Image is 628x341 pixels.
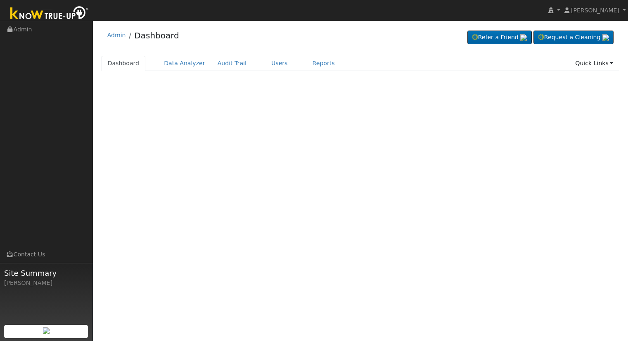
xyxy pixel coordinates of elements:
span: Site Summary [4,268,88,279]
a: Users [265,56,294,71]
a: Quick Links [569,56,619,71]
a: Refer a Friend [467,31,532,45]
img: Know True-Up [6,5,93,23]
a: Dashboard [134,31,179,40]
img: retrieve [43,327,50,334]
span: [PERSON_NAME] [571,7,619,14]
img: retrieve [602,34,609,41]
div: [PERSON_NAME] [4,279,88,287]
a: Data Analyzer [158,56,211,71]
a: Reports [306,56,341,71]
a: Dashboard [102,56,146,71]
a: Audit Trail [211,56,253,71]
a: Request a Cleaning [533,31,614,45]
a: Admin [107,32,126,38]
img: retrieve [520,34,527,41]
